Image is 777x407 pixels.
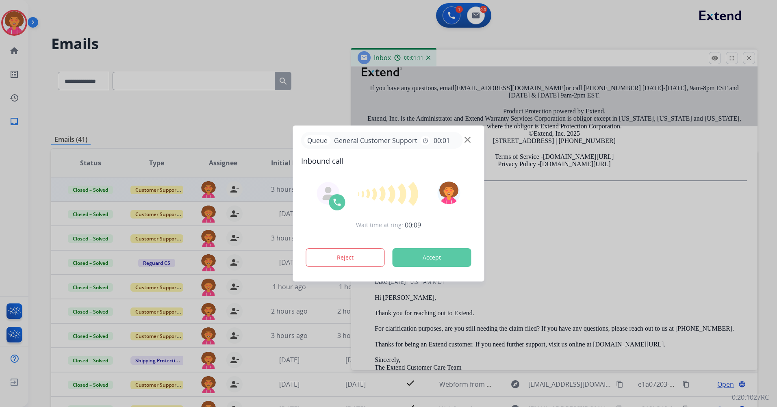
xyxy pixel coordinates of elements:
img: close-button [464,137,471,143]
span: Inbound call [301,155,476,167]
span: General Customer Support [331,136,421,145]
img: call-icon [332,197,342,207]
span: 00:01 [434,136,450,145]
span: 00:09 [405,220,421,230]
img: avatar [437,182,460,204]
p: Queue [304,135,331,145]
button: Accept [393,248,471,267]
span: Wait time at ring: [356,221,403,229]
button: Reject [306,248,385,267]
mat-icon: timer [422,137,429,144]
img: agent-avatar [322,187,335,200]
p: 0.20.1027RC [732,392,769,402]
